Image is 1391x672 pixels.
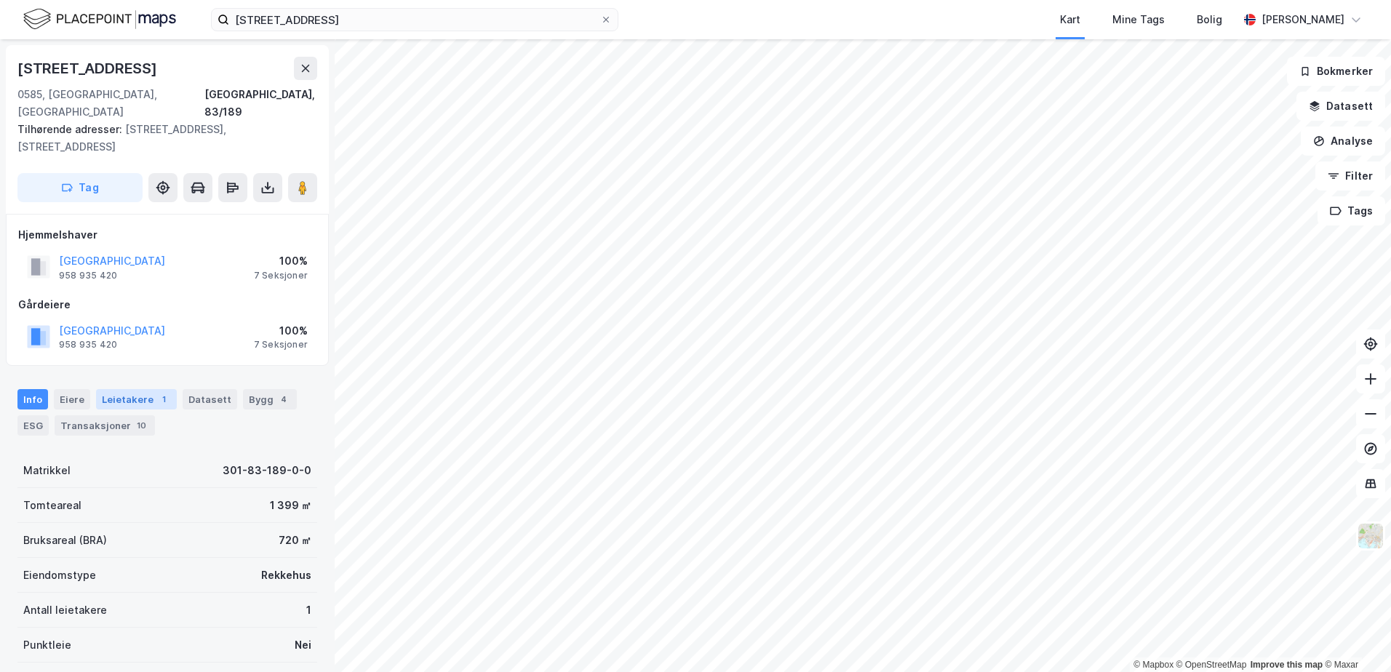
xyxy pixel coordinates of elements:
a: Mapbox [1133,660,1173,670]
div: Eiendomstype [23,567,96,584]
div: Bolig [1197,11,1222,28]
button: Filter [1315,161,1385,191]
div: [PERSON_NAME] [1262,11,1344,28]
div: Antall leietakere [23,601,107,619]
button: Datasett [1296,92,1385,121]
div: 0585, [GEOGRAPHIC_DATA], [GEOGRAPHIC_DATA] [17,86,204,121]
div: Info [17,389,48,409]
div: 1 [156,392,171,407]
div: Bruksareal (BRA) [23,532,107,549]
div: Kontrollprogram for chat [1318,602,1391,672]
div: Mine Tags [1112,11,1165,28]
div: 301-83-189-0-0 [223,462,311,479]
div: Tomteareal [23,497,81,514]
div: Bygg [243,389,297,409]
button: Tag [17,173,143,202]
div: 100% [254,252,308,270]
div: Leietakere [96,389,177,409]
div: Datasett [183,389,237,409]
iframe: Chat Widget [1318,602,1391,672]
div: Matrikkel [23,462,71,479]
div: 7 Seksjoner [254,339,308,351]
div: [STREET_ADDRESS], [STREET_ADDRESS] [17,121,306,156]
div: Gårdeiere [18,296,316,313]
div: [GEOGRAPHIC_DATA], 83/189 [204,86,317,121]
button: Analyse [1301,127,1385,156]
div: 100% [254,322,308,340]
div: 1 [306,601,311,619]
div: 7 Seksjoner [254,270,308,281]
div: Hjemmelshaver [18,226,316,244]
div: 720 ㎡ [279,532,311,549]
div: ESG [17,415,49,436]
img: Z [1357,522,1384,550]
div: Rekkehus [261,567,311,584]
div: Transaksjoner [55,415,155,436]
button: Bokmerker [1287,57,1385,86]
img: logo.f888ab2527a4732fd821a326f86c7f29.svg [23,7,176,32]
input: Søk på adresse, matrikkel, gårdeiere, leietakere eller personer [229,9,600,31]
div: 958 935 420 [59,339,117,351]
div: Kart [1060,11,1080,28]
div: 10 [134,418,149,433]
span: Tilhørende adresser: [17,123,125,135]
a: Improve this map [1251,660,1323,670]
div: Eiere [54,389,90,409]
div: Nei [295,636,311,654]
div: 4 [276,392,291,407]
div: Punktleie [23,636,71,654]
a: OpenStreetMap [1176,660,1247,670]
div: 958 935 420 [59,270,117,281]
div: 1 399 ㎡ [270,497,311,514]
div: [STREET_ADDRESS] [17,57,160,80]
button: Tags [1318,196,1385,225]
